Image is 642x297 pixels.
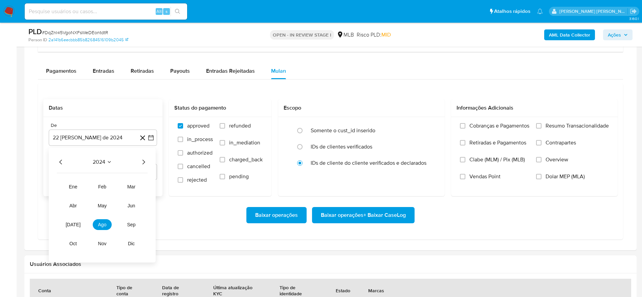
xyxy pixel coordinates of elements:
b: Person ID [28,37,47,43]
span: s [165,8,168,15]
p: OPEN - IN REVIEW STAGE I [270,30,334,40]
span: Atalhos rápidos [494,8,530,15]
span: 3.160.1 [629,16,639,21]
a: Sair [630,8,637,15]
span: Ações [608,29,621,40]
span: MID [381,31,391,39]
a: Notificações [537,8,543,14]
p: lucas.santiago@mercadolivre.com [559,8,628,15]
h2: Usuários Associados [30,261,631,268]
span: Risco PLD: [357,31,391,39]
b: PLD [28,26,42,37]
a: 2a141b6eecbbb85b82684516109b2045 [48,37,128,43]
button: search-icon [171,7,184,16]
span: Alt [156,8,162,15]
button: Ações [603,29,633,40]
span: # DqZnI45VgoNXFsWeDEontdtR [42,29,108,36]
button: AML Data Collector [544,29,595,40]
b: AML Data Collector [549,29,590,40]
div: MLB [337,31,354,39]
input: Pesquise usuários ou casos... [25,7,187,16]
